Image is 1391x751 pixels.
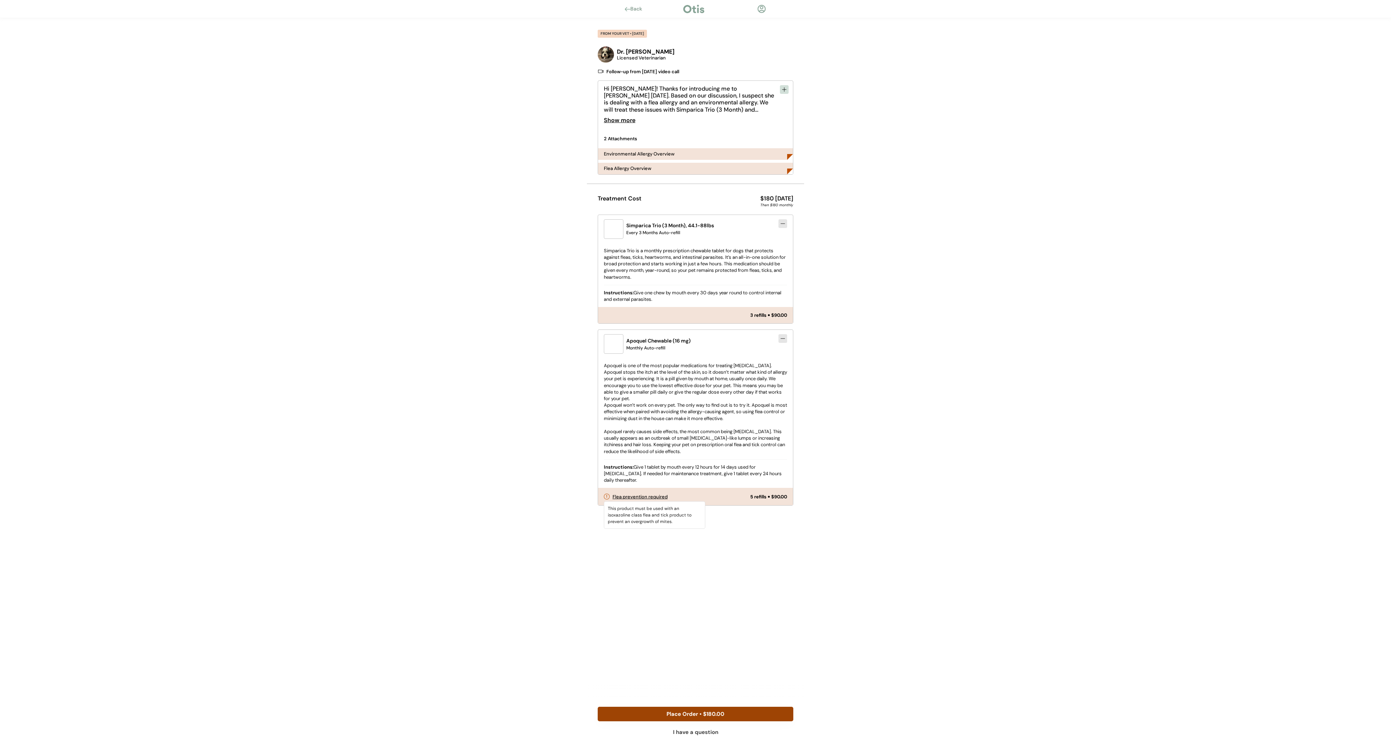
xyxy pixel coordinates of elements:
div: 5 refills [750,494,766,499]
p: Hi [PERSON_NAME]! Thanks for introducing me to [PERSON_NAME] [DATE]. Based on our discussion, I s... [604,85,776,113]
div: Then $180 monthly [760,202,793,209]
div: Simparica Trio is a monthly prescription chewable tablet for dogs that protects against fleas, ti... [604,243,787,285]
div: Give one chew by mouth every 30 days year round to control internal and external parasites. [604,285,787,307]
div: Back [630,5,647,13]
strong: Instructions: [604,290,634,296]
div: $90.00 [771,494,787,499]
div: 3 refills [750,313,766,318]
div: This product must be used with an isoxazoline class flea and tick product to prevent an overgrowt... [604,502,705,528]
div: Environmental Allergy Overview [604,152,674,156]
div: $90.00 [771,313,787,318]
div: FROM YOUR VET • [DATE] [598,30,647,38]
div: Simparica Trio (3 Month), 44.1-88lbs [626,222,714,229]
div: Apoquel Chewable (16 mg) [626,337,691,345]
strong: Instructions: [604,464,634,470]
div: Licensed Veterinarian [617,55,666,60]
div: Show more [604,113,635,128]
div: I have a question [673,730,718,735]
img: Rectangle%20166.png [787,169,793,174]
div: Apoquel is one of the most popular medications for treating [MEDICAL_DATA]. Apoquel stops the itc... [604,358,787,459]
div: 2 Attachments [598,132,793,145]
div: Flea Allergy Overview [604,166,651,171]
div: $180 [DATE] [760,196,793,202]
div: Give 1 tablet by mouth every 12 hours for 14 days used for [MEDICAL_DATA]. If needed for maintena... [604,460,787,488]
div: Flea prevention required [613,494,668,499]
img: Rectangle%20166.png [787,154,793,160]
div: Follow-up from [DATE] video call [606,69,793,74]
div: Dr. [PERSON_NAME] [617,49,674,55]
button: Place Order • $180.00 [598,707,793,721]
div: Treatment Cost [598,196,642,202]
div: Every 3 Months Auto-refill [626,229,680,236]
div: Monthly Auto-refill [626,345,665,351]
